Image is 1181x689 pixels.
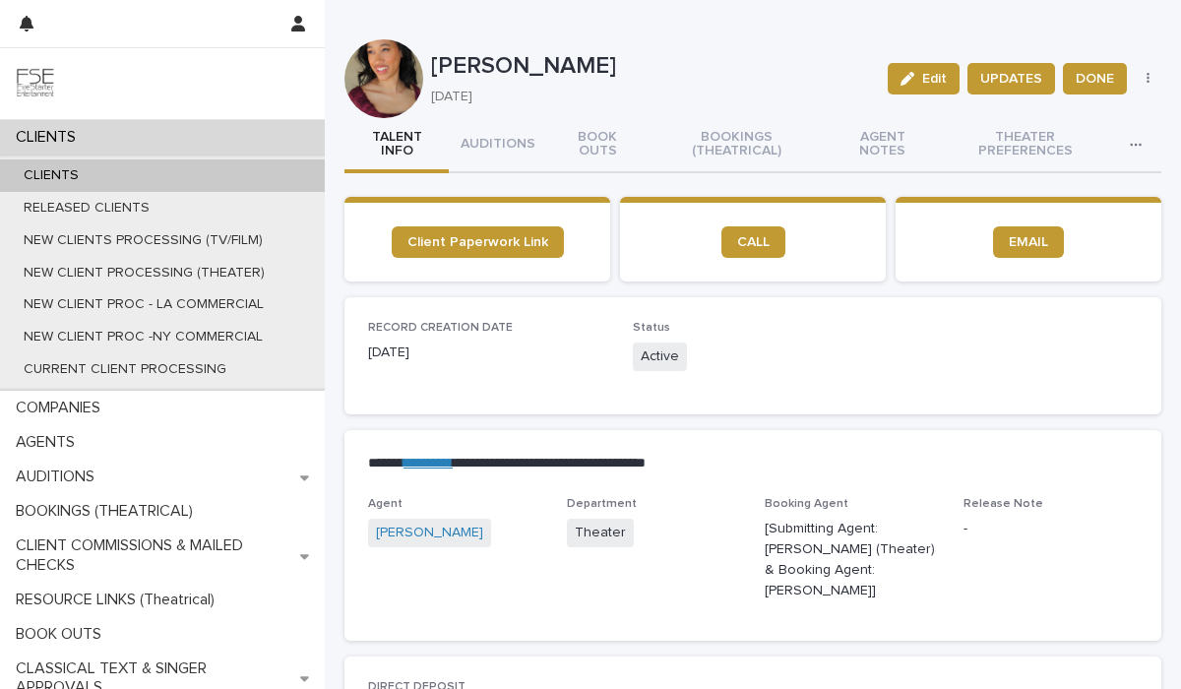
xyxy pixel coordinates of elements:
button: AUDITIONS [449,118,547,173]
p: [DATE] [368,343,609,363]
p: NEW CLIENT PROC -NY COMMERCIAL [8,329,279,345]
p: NEW CLIENT PROCESSING (THEATER) [8,265,280,282]
span: CALL [737,235,770,249]
span: RECORD CREATION DATE [368,322,513,334]
span: UPDATES [980,69,1042,89]
p: CURRENT CLIENT PROCESSING [8,361,242,378]
span: Status [633,322,670,334]
a: CALL [721,226,785,258]
span: Agent [368,498,403,510]
p: [DATE] [431,89,864,105]
p: - [963,519,1139,539]
button: UPDATES [967,63,1055,94]
span: Active [633,343,687,371]
span: Department [567,498,637,510]
button: BOOK OUTS [547,118,648,173]
span: EMAIL [1009,235,1048,249]
p: CLIENTS [8,128,92,147]
p: NEW CLIENT PROC - LA COMMERCIAL [8,296,280,313]
span: Release Note [963,498,1043,510]
span: Theater [567,519,634,547]
p: BOOKINGS (THEATRICAL) [8,502,209,521]
a: EMAIL [993,226,1064,258]
p: RELEASED CLIENTS [8,200,165,217]
p: AGENTS [8,433,91,452]
span: DONE [1076,69,1114,89]
span: Booking Agent [765,498,848,510]
a: Client Paperwork Link [392,226,564,258]
button: DONE [1063,63,1127,94]
p: AUDITIONS [8,468,110,486]
a: [PERSON_NAME] [376,523,483,543]
button: BOOKINGS (THEATRICAL) [648,118,826,173]
p: RESOURCE LINKS (Theatrical) [8,591,230,609]
p: [Submitting Agent: [PERSON_NAME] (Theater) & Booking Agent: [PERSON_NAME]] [765,519,940,600]
button: TALENT INFO [344,118,449,173]
p: [PERSON_NAME] [431,52,872,81]
img: 9JgRvJ3ETPGCJDhvPVA5 [16,64,55,103]
button: Edit [888,63,960,94]
p: COMPANIES [8,399,116,417]
p: CLIENTS [8,167,94,184]
p: BOOK OUTS [8,625,117,644]
p: CLIENT COMMISSIONS & MAILED CHECKS [8,536,300,574]
span: Client Paperwork Link [407,235,548,249]
span: Edit [922,72,947,86]
button: THEATER PREFERENCES [939,118,1111,173]
button: AGENT NOTES [826,118,939,173]
p: NEW CLIENTS PROCESSING (TV/FILM) [8,232,279,249]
